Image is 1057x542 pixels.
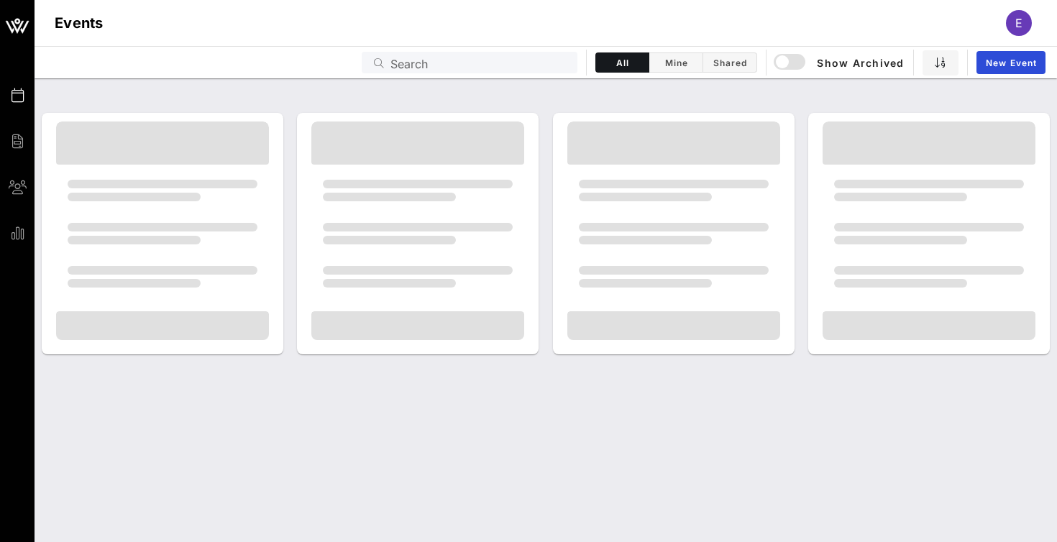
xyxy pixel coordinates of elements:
[976,51,1045,74] a: New Event
[55,12,104,35] h1: Events
[776,54,904,71] span: Show Archived
[658,58,694,68] span: Mine
[985,58,1037,68] span: New Event
[605,58,640,68] span: All
[1006,10,1032,36] div: E
[595,52,649,73] button: All
[703,52,757,73] button: Shared
[1015,16,1022,30] span: E
[775,50,905,75] button: Show Archived
[649,52,703,73] button: Mine
[712,58,748,68] span: Shared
